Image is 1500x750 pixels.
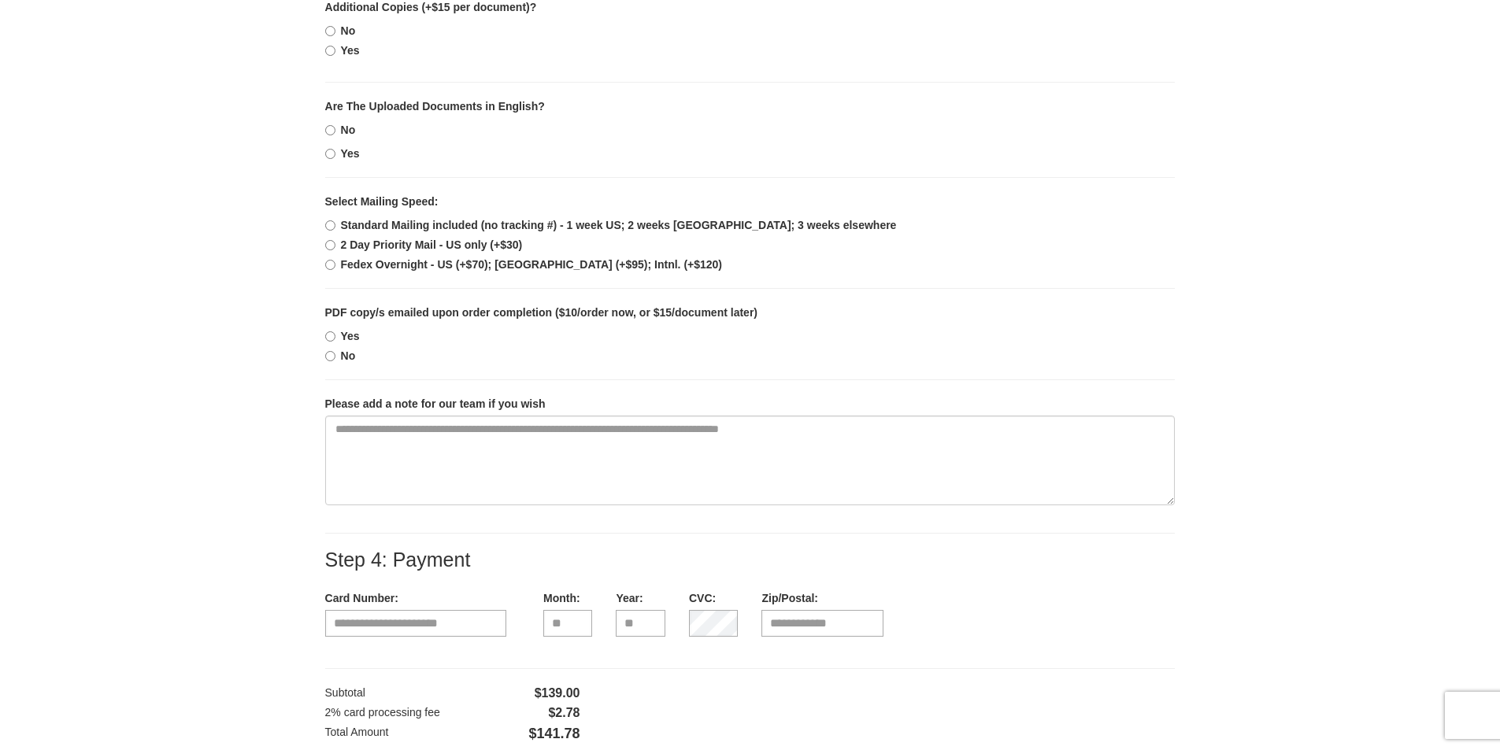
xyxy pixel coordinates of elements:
b: Are The Uploaded Documents in English? [325,100,545,113]
iframe: To enrich screen reader interactions, please activate Accessibility in Grammarly extension settings [1191,188,1500,750]
b: Yes [341,147,360,160]
input: Fedex Overnight - US (+$70); [GEOGRAPHIC_DATA] (+$95); Intnl. (+$120) [325,260,335,270]
b: Yes [341,44,360,57]
b: PDF copy/s emailed upon order completion ($10/order now, or $15/document later) [325,306,757,319]
label: Year: [616,590,643,606]
input: Standard Mailing included (no tracking #) - 1 week US; 2 weeks [GEOGRAPHIC_DATA]; 3 weeks elsewhere [325,220,335,231]
label: Zip/Postal: [761,590,818,606]
input: No [325,125,335,135]
span: $141.78 [528,724,580,744]
label: Card Number: [325,590,398,606]
input: 2 Day Priority Mail - US only (+$30) [325,240,335,250]
b: Additional Copies (+$15 per document)? [325,1,537,13]
span: $2.78 [548,704,580,724]
label: CVC: [689,590,716,606]
b: Fedex Overnight - US (+$70); [GEOGRAPHIC_DATA] (+$95); Intnl. (+$120) [341,258,723,271]
label: Please add a note for our team if you wish [325,396,546,412]
input: Yes [325,331,335,342]
label: Subtotal [325,685,365,700]
b: 2 Day Priority Mail - US only (+$30) [341,238,523,251]
b: Yes [341,330,360,342]
input: Yes [325,149,335,159]
input: Yes [325,46,335,56]
b: No [341,24,356,37]
b: No [341,124,356,136]
label: 2% card processing fee [325,704,440,720]
label: Total Amount [325,724,389,741]
span: $139.00 [535,685,580,704]
label: Month: [543,590,580,606]
input: No [325,351,335,361]
b: Select Mailing Speed: [325,195,439,208]
label: Step 4: Payment [325,549,471,571]
input: No [325,26,335,36]
b: Standard Mailing included (no tracking #) - 1 week US; 2 weeks [GEOGRAPHIC_DATA]; 3 weeks elsewhere [341,219,897,231]
b: No [341,349,356,362]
